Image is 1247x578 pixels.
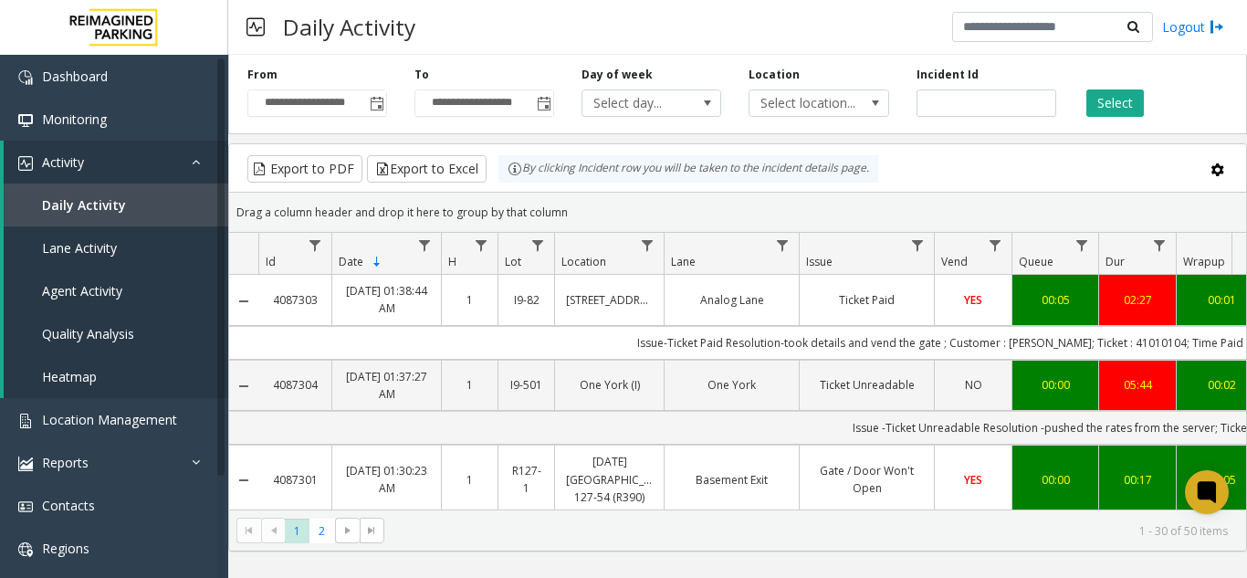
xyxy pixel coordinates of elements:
a: Gate / Door Won't Open [811,462,923,497]
img: 'icon' [18,542,33,557]
label: From [247,67,278,83]
span: Go to the next page [341,523,355,538]
a: Lane Filter Menu [770,233,795,257]
a: 02:27 [1110,291,1165,309]
a: YES [946,291,1001,309]
span: Lane [671,254,696,269]
h3: Daily Activity [274,5,424,49]
a: Queue Filter Menu [1070,233,1095,257]
a: 00:00 [1023,471,1087,489]
a: 4087303 [269,291,320,309]
a: 1 [453,471,487,489]
a: YES [946,471,1001,489]
a: Issue Filter Menu [906,233,930,257]
label: Day of week [582,67,653,83]
a: Id Filter Menu [303,233,328,257]
a: Analog Lane [676,291,788,309]
a: Ticket Paid [811,291,923,309]
a: 00:05 [1023,291,1087,309]
img: 'icon' [18,113,33,128]
a: Vend Filter Menu [983,233,1008,257]
a: H Filter Menu [469,233,494,257]
kendo-pager-info: 1 - 30 of 50 items [395,523,1228,539]
a: I9-82 [509,291,543,309]
span: Daily Activity [42,196,126,214]
a: Location Filter Menu [635,233,660,257]
span: Quality Analysis [42,325,134,342]
span: Location Management [42,411,177,428]
a: Collapse Details [229,294,258,309]
img: infoIcon.svg [508,162,522,176]
span: Regions [42,540,89,557]
span: Select location... [749,90,860,116]
a: [STREET_ADDRESS] [566,291,653,309]
span: Go to the last page [364,523,379,538]
span: Activity [42,153,84,171]
a: 4087301 [269,471,320,489]
span: Location [561,254,606,269]
div: Drag a column header and drop it here to group by that column [229,196,1246,228]
a: Collapse Details [229,473,258,488]
a: Heatmap [4,355,228,398]
a: 05:44 [1110,376,1165,394]
img: 'icon' [18,457,33,471]
span: Go to the next page [335,518,360,543]
span: Toggle popup [366,90,386,116]
a: Dur Filter Menu [1147,233,1172,257]
a: One York [676,376,788,394]
a: Lot Filter Menu [526,233,550,257]
a: Quality Analysis [4,312,228,355]
a: 1 [453,376,487,394]
a: Date Filter Menu [413,233,437,257]
span: Dur [1106,254,1125,269]
a: Collapse Details [229,379,258,394]
span: Queue [1019,254,1053,269]
a: [DATE] 01:37:27 AM [343,368,430,403]
a: NO [946,376,1001,394]
a: Agent Activity [4,269,228,312]
img: 'icon' [18,414,33,428]
div: By clicking Incident row you will be taken to the incident details page. [498,155,878,183]
span: YES [964,472,982,488]
span: Dashboard [42,68,108,85]
span: Lane Activity [42,239,117,257]
img: logout [1210,17,1224,37]
img: 'icon' [18,156,33,171]
a: Logout [1162,17,1224,37]
label: Incident Id [917,67,979,83]
span: H [448,254,456,269]
a: [DATE] 01:30:23 AM [343,462,430,497]
a: R127-1 [509,462,543,497]
label: Location [749,67,800,83]
a: [DATE] [GEOGRAPHIC_DATA] 127-54 (R390) [566,453,653,506]
span: Page 1 [285,519,309,543]
span: Lot [505,254,521,269]
span: Toggle popup [533,90,553,116]
span: Contacts [42,497,95,514]
span: Heatmap [42,368,97,385]
a: Ticket Unreadable [811,376,923,394]
a: Daily Activity [4,184,228,226]
a: Activity [4,141,228,184]
span: YES [964,292,982,308]
img: 'icon' [18,70,33,85]
a: Basement Exit [676,471,788,489]
button: Export to Excel [367,155,487,183]
span: Date [339,254,363,269]
button: Select [1086,89,1144,117]
span: Page 2 [309,519,334,543]
a: 00:00 [1023,376,1087,394]
a: 4087304 [269,376,320,394]
a: Lane Activity [4,226,228,269]
img: 'icon' [18,499,33,514]
span: Sortable [370,255,384,269]
label: To [414,67,429,83]
span: NO [965,377,982,393]
a: I9-501 [509,376,543,394]
a: 00:17 [1110,471,1165,489]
